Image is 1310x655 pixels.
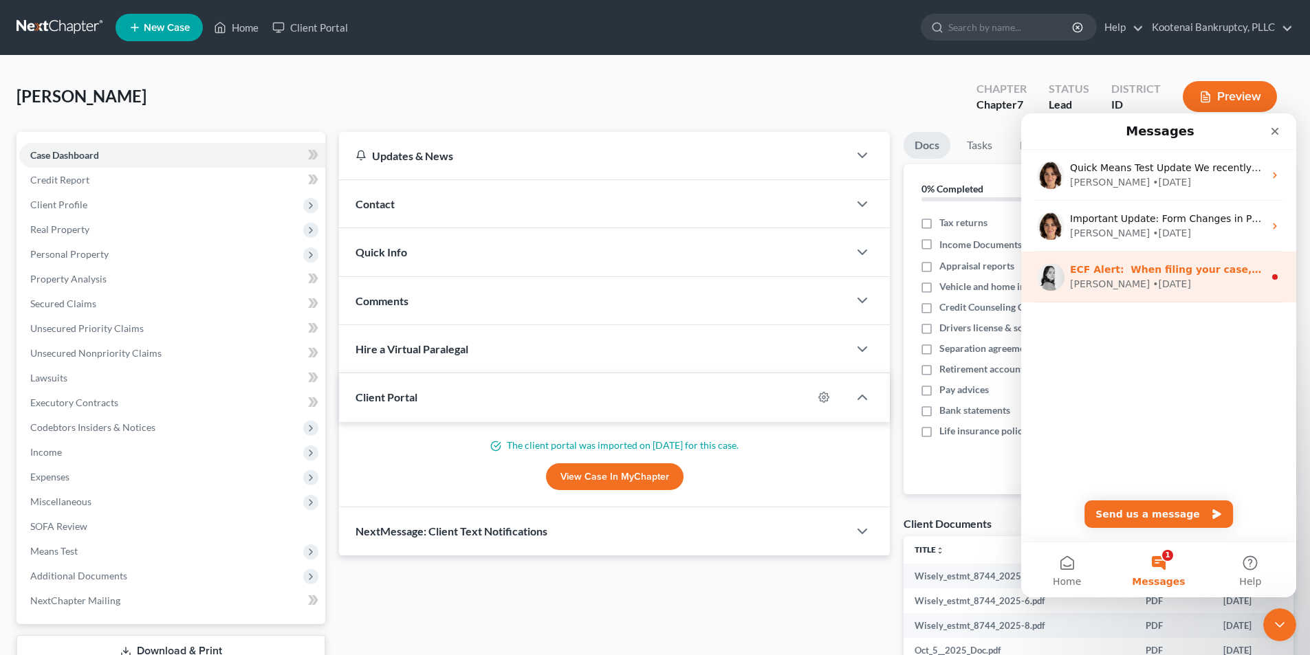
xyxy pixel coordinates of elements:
span: Contact [356,197,395,210]
button: Help [184,429,275,484]
span: Hire a Virtual Paralegal [356,342,468,355]
span: Unsecured Priority Claims [30,322,144,334]
span: Bank statements [939,403,1010,417]
strong: 0% Completed [921,183,983,195]
span: Property Analysis [30,273,107,285]
i: unfold_more [936,546,944,555]
input: Search by name... [948,14,1074,40]
span: Expenses [30,471,69,482]
p: The client portal was imported on [DATE] for this case. [356,438,873,452]
span: Appraisal reports [939,259,1014,273]
div: • [DATE] [131,164,170,178]
a: Unsecured Nonpriority Claims [19,341,325,366]
td: [DATE] [1212,613,1296,638]
span: Pay advices [939,383,989,397]
td: PDF [1135,588,1212,613]
a: NextChapter Mailing [19,588,325,613]
div: ID [1111,97,1161,113]
span: Means Test [30,545,78,557]
span: Executory Contracts [30,397,118,408]
span: [PERSON_NAME] [17,86,146,106]
span: NextChapter Mailing [30,595,120,606]
span: Messages [111,463,164,473]
span: Personal Property [30,248,109,260]
span: Additional Documents [30,570,127,581]
span: Help [218,463,240,473]
div: Chapter [976,81,1027,97]
span: Client Profile [30,199,87,210]
span: Credit Counseling Certificate [939,300,1062,314]
iframe: Intercom live chat [1021,113,1296,597]
a: Kootenai Bankruptcy, PLLC [1145,15,1293,40]
span: Comments [356,294,408,307]
span: Retirement account statements [939,362,1073,376]
td: Wisely_estmt_8744_2025-6.pdf [904,588,1135,613]
div: District [1111,81,1161,97]
div: Lead [1049,97,1089,113]
span: Separation agreements or decrees of divorces [939,342,1134,355]
button: Send us a message [63,387,212,414]
span: Home [32,463,60,473]
span: Income [30,446,62,458]
span: Lawsuits [30,372,67,384]
a: Help [1098,15,1144,40]
button: Messages [91,429,183,484]
div: [PERSON_NAME] [49,164,129,178]
span: Client Portal [356,390,417,403]
iframe: Intercom live chat [1263,608,1296,641]
td: [DATE] [1212,588,1296,613]
a: Tasks [956,132,1003,159]
a: Case Dashboard [19,143,325,168]
a: Executory Contracts [19,390,325,415]
span: Miscellaneous [30,496,91,507]
a: Secured Claims [19,291,325,316]
span: New Case [144,23,190,33]
span: Credit Report [30,174,89,186]
a: Credit Report [19,168,325,192]
div: Chapter [976,97,1027,113]
div: Updates & News [356,148,832,163]
span: Tax returns [939,216,987,230]
a: Home [207,15,265,40]
span: Income Documents [939,238,1022,252]
span: Unsecured Nonpriority Claims [30,347,162,359]
a: Lawsuits [19,366,325,390]
a: Events [1009,132,1063,159]
a: Titleunfold_more [915,544,944,555]
a: Unsecured Priority Claims [19,316,325,341]
td: PDF [1135,613,1212,638]
span: Codebtors Insiders & Notices [30,421,155,433]
a: Docs [904,132,950,159]
td: Wisely_estmt_8744_2025-7.pdf [904,564,1135,588]
span: Case Dashboard [30,149,99,161]
span: Quick Info [356,245,407,258]
span: Secured Claims [30,298,96,309]
div: Client Documents [904,516,992,531]
span: Vehicle and home insurance policies [939,280,1094,293]
td: Wisely_estmt_8744_2025-8.pdf [904,613,1135,638]
span: Real Property [30,223,89,235]
span: 7 [1017,98,1023,111]
span: NextMessage: Client Text Notifications [356,524,547,537]
span: SOFA Review [30,520,87,532]
a: Client Portal [265,15,355,40]
button: Preview [1183,81,1277,112]
div: Status [1049,81,1089,97]
a: Property Analysis [19,267,325,291]
span: Drivers license & social security card [939,321,1096,335]
span: Life insurance policies [939,424,1034,438]
a: SOFA Review [19,514,325,539]
a: View Case in MyChapter [546,463,684,491]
